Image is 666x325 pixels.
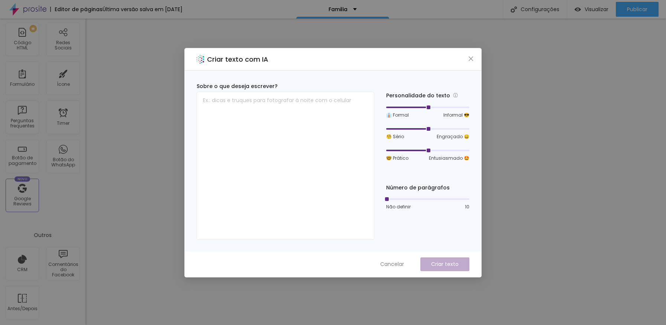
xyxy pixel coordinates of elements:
div: Última versão salva em [DATE] [103,7,182,12]
button: Visualizar [567,2,616,17]
img: Icone [511,6,517,13]
div: Botão de pagamento [7,155,37,166]
div: Botão do WhatsApp [48,157,78,168]
p: Familia [329,7,347,12]
div: Formulário [10,82,35,87]
img: view-1.svg [575,6,581,13]
div: Número de parágrafos [386,184,469,192]
div: Comentários do Facebook [48,262,78,278]
button: Publicar [616,2,659,17]
div: Novo [14,176,30,182]
span: 🧐 Sério [386,133,404,140]
span: Visualizar [585,6,608,12]
button: Criar texto [420,257,469,271]
span: Publicar [627,6,647,12]
span: 👔 Formal [386,112,409,118]
span: 🤓 Prático [386,155,408,162]
div: Antes/Depois [7,306,37,311]
div: Editor de páginas [50,7,103,12]
div: CRM [17,267,28,272]
button: Cancelar [373,257,411,271]
span: close [468,56,474,62]
div: Personalidade do texto [386,91,469,100]
span: Engraçado 😄 [437,133,469,140]
div: Sobre o que deseja escrever? [197,82,374,90]
div: Perguntas frequentes [7,118,37,129]
span: Entusiasmado 🤩 [429,155,469,162]
iframe: Editor [85,19,666,325]
span: Não definir [386,204,411,210]
span: Cancelar [380,260,404,268]
div: Timer [57,121,69,126]
div: Código HTML [7,40,37,51]
div: Google Reviews [7,196,37,207]
h2: Criar texto com IA [207,54,268,64]
div: Ícone [57,82,70,87]
button: Close [467,55,475,62]
span: 10 [465,204,469,210]
span: Informal 😎 [443,112,469,118]
div: Redes Sociais [48,40,78,51]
